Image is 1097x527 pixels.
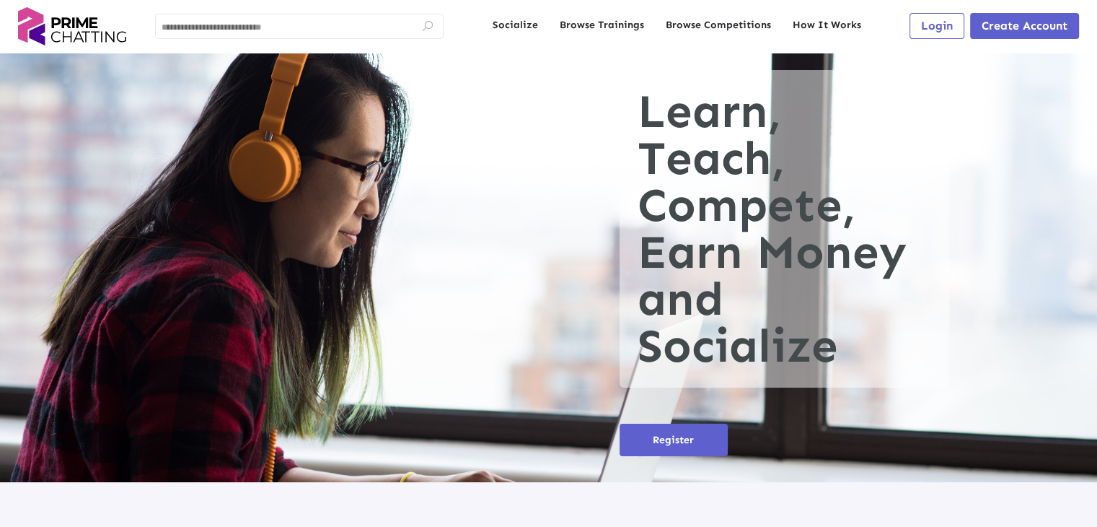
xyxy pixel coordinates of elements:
a: Browse Trainings [560,18,644,32]
a: Socialize [493,18,538,32]
span: Create Account [982,19,1067,32]
a: How It Works [793,18,861,32]
img: logo [18,7,126,45]
button: Register [620,424,728,456]
span: Login [921,19,953,32]
h1: Learn, Teach, Compete, Earn Money and Socialize [620,70,949,388]
button: Create Account [970,13,1079,39]
span: Register [653,434,694,446]
button: Login [909,13,964,39]
a: Browse Competitions [666,18,771,32]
